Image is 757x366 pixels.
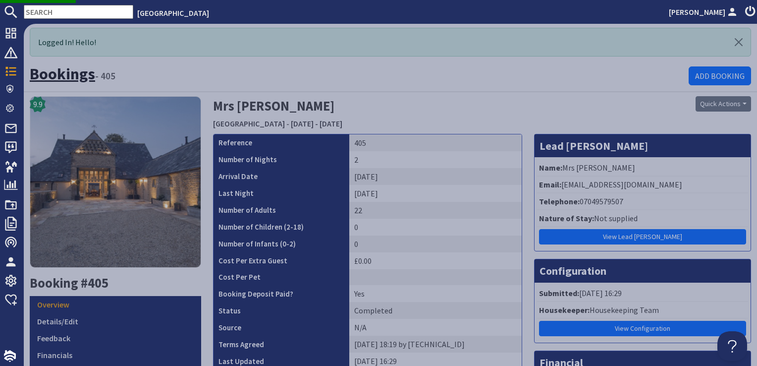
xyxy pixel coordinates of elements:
td: £0.00 [349,252,521,269]
strong: Email: [539,180,561,189]
li: Not supplied [537,210,749,227]
td: Yes [349,285,521,302]
td: [DATE] 18:19 by [TECHNICAL_ID] [349,336,521,353]
a: [GEOGRAPHIC_DATA] [137,8,209,18]
strong: Housekeeper: [539,305,590,315]
strong: Nature of Stay: [539,213,594,223]
th: Terms Agreed [214,336,349,353]
a: Add Booking [689,66,751,85]
th: Number of Infants (0-2) [214,236,349,252]
td: 22 [349,202,521,219]
input: SEARCH [24,5,133,19]
img: staytech_i_w-64f4e8e9ee0a9c174fd5317b4b171b261742d2d393467e5bdba4413f4f884c10.svg [4,350,16,362]
li: Housekeeping Team [537,302,749,319]
strong: Name: [539,163,562,173]
th: Number of Children (2-18) [214,219,349,236]
a: [PERSON_NAME] [669,6,739,18]
strong: Submitted: [539,288,579,298]
strong: Telephone: [539,196,580,206]
td: N/A [349,319,521,336]
h2: Mrs [PERSON_NAME] [213,96,568,131]
a: Financials [30,347,201,364]
th: Cost Per Extra Guest [214,252,349,269]
span: 9.9 [33,98,43,110]
td: 405 [349,134,521,151]
div: Logged In! Hello! [30,28,751,57]
td: 2 [349,151,521,168]
td: [DATE] [349,185,521,202]
li: Mrs [PERSON_NAME] [537,160,749,177]
li: 07049579507 [537,193,749,210]
a: Bookings [30,64,95,84]
th: Source [214,319,349,336]
td: [DATE] [349,168,521,185]
a: Overview [30,296,201,313]
a: View Lead [PERSON_NAME] [539,229,747,244]
th: Number of Nights [214,151,349,168]
h2: Booking #405 [30,275,201,291]
td: 0 [349,236,521,252]
iframe: Toggle Customer Support [717,331,747,361]
th: Reference [214,134,349,151]
span: - [286,119,289,128]
td: Completed [349,302,521,319]
a: [DATE] - [DATE] [291,119,342,128]
th: Booking Deposit Paid? [214,285,349,302]
a: [GEOGRAPHIC_DATA] [213,119,285,128]
a: Feedback [30,330,201,347]
td: 0 [349,219,521,236]
th: Last Night [214,185,349,202]
th: Number of Adults [214,202,349,219]
li: [EMAIL_ADDRESS][DOMAIN_NAME] [537,177,749,193]
h3: Configuration [535,259,751,282]
th: Cost Per Pet [214,269,349,286]
li: [DATE] 16:29 [537,285,749,302]
a: View Configuration [539,321,747,336]
button: Quick Actions [696,96,751,112]
th: Arrival Date [214,168,349,185]
img: Cotswold Park Barns's icon [30,96,201,268]
small: - 405 [95,70,115,82]
h3: Lead [PERSON_NAME] [535,134,751,157]
th: Status [214,302,349,319]
a: 9.9 [30,96,201,275]
a: Details/Edit [30,313,201,330]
